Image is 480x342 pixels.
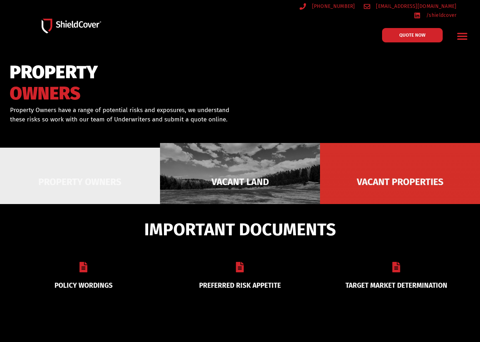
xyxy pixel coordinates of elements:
span: [EMAIL_ADDRESS][DOMAIN_NAME] [374,2,456,11]
img: Shield-Cover-Underwriting-Australia-logo-full [42,19,101,33]
a: QUOTE NOW [382,28,443,42]
a: TARGET MARKET DETERMINATION [345,281,447,290]
a: /shieldcover [414,11,457,20]
a: [PHONE_NUMBER] [300,2,355,11]
img: Vacant Land liability cover [160,143,320,221]
span: PROPERTY [10,65,98,80]
a: POLICY WORDINGS [55,281,113,290]
span: [PHONE_NUMBER] [310,2,355,11]
span: IMPORTANT DOCUMENTS [144,223,336,236]
span: QUOTE NOW [399,33,425,37]
p: Property Owners have a range of potential risks and exposures, we understand these risks so work ... [10,106,232,124]
a: [EMAIL_ADDRESS][DOMAIN_NAME] [364,2,457,11]
a: PREFERRED RISK APPETITE [199,281,281,290]
div: Menu Toggle [454,28,471,45]
span: /shieldcover [424,11,457,20]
